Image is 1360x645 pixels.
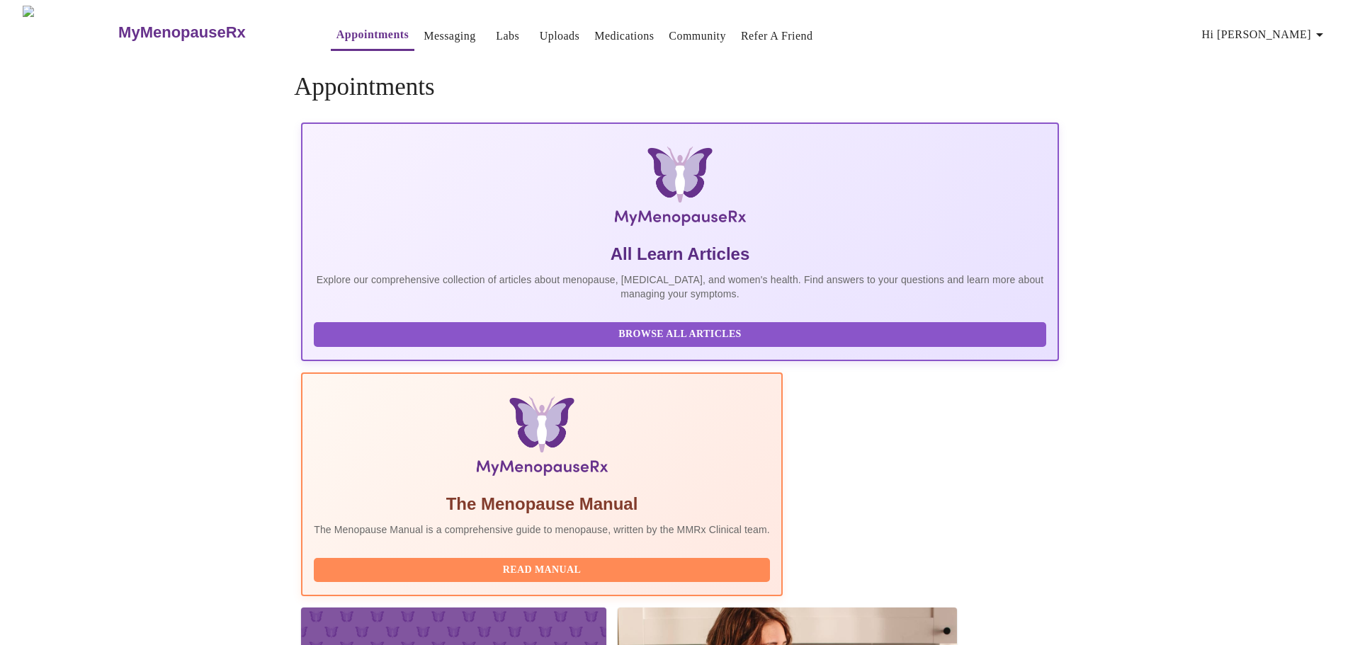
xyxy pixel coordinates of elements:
[589,22,659,50] button: Medications
[386,396,697,481] img: Menopause Manual
[314,563,773,575] a: Read Manual
[328,326,1032,343] span: Browse All Articles
[314,327,1050,339] a: Browse All Articles
[1196,21,1334,49] button: Hi [PERSON_NAME]
[314,273,1046,301] p: Explore our comprehensive collection of articles about menopause, [MEDICAL_DATA], and women's hea...
[314,558,770,583] button: Read Manual
[117,8,302,57] a: MyMenopauseRx
[485,22,531,50] button: Labs
[424,26,475,46] a: Messaging
[741,26,813,46] a: Refer a Friend
[428,147,932,232] img: MyMenopauseRx Logo
[534,22,586,50] button: Uploads
[314,493,770,515] h5: The Menopause Manual
[331,21,414,51] button: Appointments
[418,22,481,50] button: Messaging
[735,22,819,50] button: Refer a Friend
[496,26,519,46] a: Labs
[314,523,770,537] p: The Menopause Manual is a comprehensive guide to menopause, written by the MMRx Clinical team.
[663,22,732,50] button: Community
[669,26,726,46] a: Community
[594,26,654,46] a: Medications
[118,23,246,42] h3: MyMenopauseRx
[314,243,1046,266] h5: All Learn Articles
[294,73,1066,101] h4: Appointments
[314,322,1046,347] button: Browse All Articles
[1202,25,1328,45] span: Hi [PERSON_NAME]
[336,25,409,45] a: Appointments
[328,561,756,579] span: Read Manual
[23,6,117,59] img: MyMenopauseRx Logo
[540,26,580,46] a: Uploads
